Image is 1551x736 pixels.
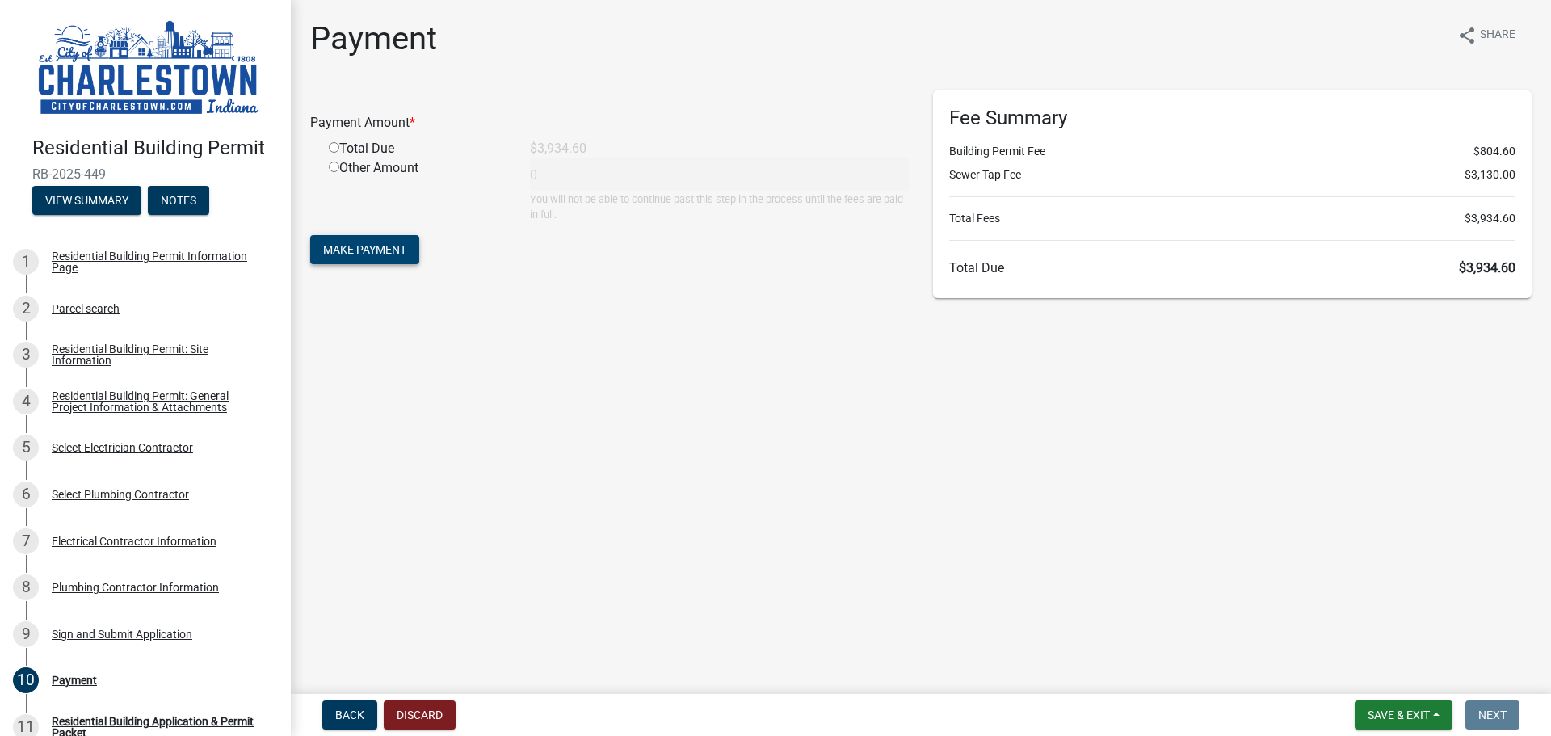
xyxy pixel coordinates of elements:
[32,186,141,215] button: View Summary
[1465,700,1519,730] button: Next
[52,343,265,366] div: Residential Building Permit: Site Information
[317,158,518,222] div: Other Amount
[13,435,39,461] div: 5
[52,250,265,273] div: Residential Building Permit Information Page
[1478,709,1507,721] span: Next
[32,137,278,160] h4: Residential Building Permit
[13,296,39,322] div: 2
[13,667,39,693] div: 10
[949,166,1515,183] li: Sewer Tap Fee
[1444,19,1528,51] button: shareShare
[13,249,39,275] div: 1
[317,139,518,158] div: Total Due
[384,700,456,730] button: Discard
[148,195,209,208] wm-modal-confirm: Notes
[1473,143,1515,160] span: $804.60
[32,166,258,182] span: RB-2025-449
[949,260,1515,275] h6: Total Due
[52,629,192,640] div: Sign and Submit Application
[949,143,1515,160] li: Building Permit Fee
[13,528,39,554] div: 7
[310,19,437,58] h1: Payment
[13,574,39,600] div: 8
[32,195,141,208] wm-modal-confirm: Summary
[148,186,209,215] button: Notes
[1480,26,1515,45] span: Share
[949,210,1515,227] li: Total Fees
[310,235,419,264] button: Make Payment
[13,482,39,507] div: 6
[52,442,193,453] div: Select Electrician Contractor
[335,709,364,721] span: Back
[949,107,1515,130] h6: Fee Summary
[323,243,406,256] span: Make Payment
[13,389,39,414] div: 4
[322,700,377,730] button: Back
[1459,260,1515,275] span: $3,934.60
[1465,210,1515,227] span: $3,934.60
[52,489,189,500] div: Select Plumbing Contractor
[52,675,97,686] div: Payment
[52,390,265,413] div: Residential Building Permit: General Project Information & Attachments
[32,17,265,120] img: City of Charlestown, Indiana
[52,536,216,547] div: Electrical Contractor Information
[13,342,39,368] div: 3
[298,113,921,132] div: Payment Amount
[52,582,219,593] div: Plumbing Contractor Information
[52,303,120,314] div: Parcel search
[1465,166,1515,183] span: $3,130.00
[1457,26,1477,45] i: share
[13,621,39,647] div: 9
[1355,700,1452,730] button: Save & Exit
[1368,709,1430,721] span: Save & Exit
